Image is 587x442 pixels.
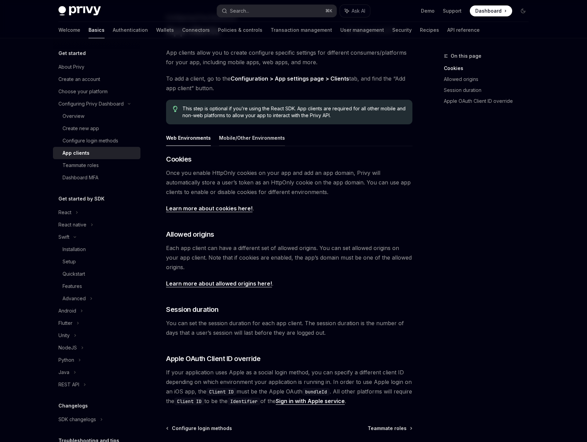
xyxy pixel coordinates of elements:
div: Advanced [63,294,86,303]
a: Transaction management [271,22,332,38]
span: . [166,204,412,213]
a: App clients [53,147,140,159]
button: Toggle dark mode [518,5,529,16]
span: ⌘ K [325,8,332,14]
div: SDK changelogs [58,415,96,424]
a: Welcome [58,22,80,38]
a: Configuration > App settings page > Clients [231,75,349,82]
code: Client ID [206,388,236,396]
a: Basics [88,22,105,38]
div: Flutter [58,319,72,327]
a: API reference [447,22,480,38]
span: Configure login methods [172,425,232,432]
a: Learn more about allowed origins here! [166,280,272,287]
a: User management [340,22,384,38]
div: Features [63,282,82,290]
span: Each app client can have a different set of allowed origins. You can set allowed origins on your ... [166,243,412,272]
code: bundleId [302,388,330,396]
div: About Privy [58,63,84,71]
a: Setup [53,255,140,268]
span: . [166,279,412,288]
h5: Changelogs [58,402,88,410]
span: App clients allow you to create configure specific settings for different consumers/platforms for... [166,48,412,67]
a: Overview [53,110,140,122]
span: This step is optional if you’re using the React SDK. App clients are required for all other mobil... [182,105,406,119]
a: Apple OAuth Client ID override [444,96,534,107]
button: Mobile/Other Environments [219,130,285,146]
a: Choose your platform [53,85,140,98]
a: Sign in with Apple service [276,398,345,405]
code: Client ID [174,398,204,405]
span: Dashboard [475,8,502,14]
a: Configure login methods [167,425,232,432]
code: Identifier [228,398,260,405]
a: Wallets [156,22,174,38]
a: Session duration [444,85,534,96]
a: Authentication [113,22,148,38]
a: Features [53,280,140,292]
span: Apple OAuth Client ID override [166,354,260,363]
div: Quickstart [63,270,85,278]
span: Allowed origins [166,230,214,239]
div: NodeJS [58,344,77,352]
span: On this page [451,52,481,60]
div: React native [58,221,86,229]
a: Quickstart [53,268,140,280]
a: Learn more about cookies here! [166,205,252,212]
div: Python [58,356,74,364]
span: Session duration [166,305,218,314]
span: Ask AI [352,8,365,14]
span: If your application uses Apple as a social login method, you can specify a different client ID de... [166,368,412,406]
div: Overview [63,112,84,120]
div: Setup [63,258,76,266]
img: dark logo [58,6,101,16]
div: Java [58,368,69,376]
a: Installation [53,243,140,255]
a: Connectors [182,22,210,38]
div: React [58,208,71,217]
div: Choose your platform [58,87,108,96]
h5: Get started by SDK [58,195,105,203]
a: Configure login methods [53,135,140,147]
a: Security [392,22,412,38]
a: Teammate roles [53,159,140,171]
div: Swift [58,233,69,241]
span: To add a client, go to the tab, and find the “Add app client” button. [166,74,412,93]
a: About Privy [53,61,140,73]
div: Installation [63,245,86,253]
a: Support [443,8,462,14]
button: Search...⌘K [217,5,337,17]
a: Recipes [420,22,439,38]
svg: Tip [173,106,178,112]
span: Cookies [166,154,192,164]
a: Policies & controls [218,22,262,38]
div: Search... [230,7,249,15]
a: Create an account [53,73,140,85]
div: App clients [63,149,90,157]
a: Teammate roles [368,425,412,432]
div: Create new app [63,124,99,133]
a: Demo [421,8,435,14]
div: Teammate roles [63,161,99,169]
div: Dashboard MFA [63,174,98,182]
span: Once you enable HttpOnly cookies on your app and add an app domain, Privy will automatically stor... [166,168,412,197]
div: Unity [58,331,70,340]
span: You can set the session duration for each app client. The session duration is the number of days ... [166,318,412,337]
a: Cookies [444,63,534,74]
a: Create new app [53,122,140,135]
span: Teammate roles [368,425,407,432]
button: Web Environments [166,130,211,146]
a: Allowed origins [444,74,534,85]
div: REST API [58,381,79,389]
div: Configuring Privy Dashboard [58,100,124,108]
h5: Get started [58,49,86,57]
div: Configure login methods [63,137,118,145]
a: Dashboard MFA [53,171,140,184]
a: Dashboard [470,5,512,16]
div: Create an account [58,75,100,83]
div: Android [58,307,76,315]
button: Ask AI [340,5,370,17]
